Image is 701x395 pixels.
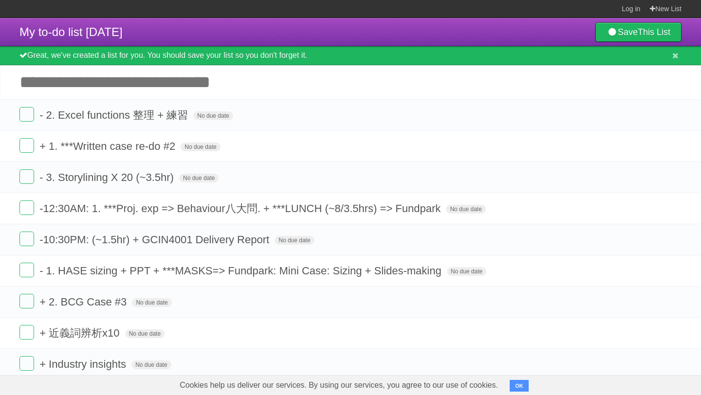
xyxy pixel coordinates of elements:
[446,205,485,214] span: No due date
[19,263,34,277] label: Done
[447,267,486,276] span: No due date
[39,171,176,183] span: - 3. Storylining X 20 (~3.5hr)
[595,22,682,42] a: SaveThis List
[275,236,314,245] span: No due date
[19,294,34,308] label: Done
[19,232,34,246] label: Done
[19,169,34,184] label: Done
[39,296,129,308] span: + 2. BCG Case #3
[39,233,272,246] span: -10:30PM: (~1.5hr) + GCIN4001 Delivery Report
[510,380,529,392] button: OK
[39,327,122,339] span: + 近義詞辨析x10
[125,329,165,338] span: No due date
[170,376,508,395] span: Cookies help us deliver our services. By using our services, you agree to our use of cookies.
[19,356,34,371] label: Done
[638,27,670,37] b: This List
[19,25,123,38] span: My to-do list [DATE]
[19,138,34,153] label: Done
[39,358,129,370] span: + Industry insights
[132,298,171,307] span: No due date
[19,200,34,215] label: Done
[39,265,444,277] span: - 1. HASE sizing + PPT + ***MASKS=> Fundpark: Mini Case: Sizing + Slides-making
[193,111,233,120] span: No due date
[131,360,171,369] span: No due date
[39,109,190,121] span: - 2. Excel functions 整理 + 練習
[181,143,220,151] span: No due date
[39,140,178,152] span: + 1. ***Written case re-do #2
[39,202,443,215] span: -12:30AM: 1. ***Proj. exp => Behaviour八大問. + ***LUNCH (~8/3.5hrs) => Fundpark
[179,174,219,182] span: No due date
[19,325,34,340] label: Done
[19,107,34,122] label: Done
